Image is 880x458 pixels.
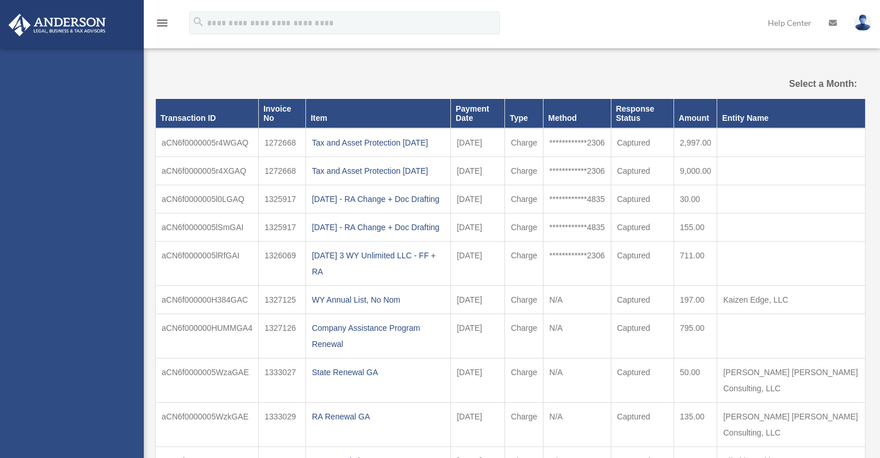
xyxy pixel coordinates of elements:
td: 135.00 [674,403,717,447]
div: WY Annual List, No Nom [312,292,445,308]
td: Captured [611,286,674,314]
td: 30.00 [674,185,717,213]
td: aCN6f0000005r4XGAQ [156,157,259,185]
td: Captured [611,358,674,403]
td: [DATE] [451,286,505,314]
td: Charge [505,242,544,286]
td: Kaizen Edge, LLC [717,286,866,314]
div: [DATE] - RA Change + Doc Drafting [312,191,445,207]
td: Captured [611,128,674,157]
td: 1325917 [258,213,305,242]
div: [DATE] 3 WY Unlimited LLC - FF + RA [312,247,445,280]
th: Invoice No [258,99,305,128]
td: aCN6f0000005WzkGAE [156,403,259,447]
td: [DATE] [451,185,505,213]
td: aCN6f000000H384GAC [156,286,259,314]
td: Captured [611,213,674,242]
td: [DATE] [451,157,505,185]
div: RA Renewal GA [312,409,445,425]
td: aCN6f0000005r4WGAQ [156,128,259,157]
td: Charge [505,157,544,185]
th: Entity Name [717,99,866,128]
td: 197.00 [674,286,717,314]
th: Payment Date [451,99,505,128]
td: 9,000.00 [674,157,717,185]
div: State Renewal GA [312,364,445,380]
td: [DATE] [451,128,505,157]
div: Tax and Asset Protection [DATE] [312,135,445,151]
th: Item [306,99,451,128]
th: Amount [674,99,717,128]
td: 1333027 [258,358,305,403]
td: [DATE] [451,242,505,286]
td: [DATE] [451,358,505,403]
td: aCN6f0000005l0LGAQ [156,185,259,213]
td: Captured [611,242,674,286]
td: 2,997.00 [674,128,717,157]
div: Tax and Asset Protection [DATE] [312,163,445,179]
td: aCN6f0000005lRfGAI [156,242,259,286]
td: N/A [544,286,611,314]
td: 1326069 [258,242,305,286]
td: Captured [611,403,674,447]
td: [DATE] [451,314,505,358]
th: Transaction ID [156,99,259,128]
label: Select a Month: [756,76,857,92]
th: Type [505,99,544,128]
td: Captured [611,185,674,213]
td: Captured [611,157,674,185]
i: search [192,16,205,28]
th: Response Status [611,99,674,128]
th: Method [544,99,611,128]
td: 1272668 [258,157,305,185]
td: Charge [505,358,544,403]
div: Company Assistance Program Renewal [312,320,445,352]
td: 1327125 [258,286,305,314]
td: Charge [505,286,544,314]
td: Charge [505,403,544,447]
td: [PERSON_NAME] [PERSON_NAME] Consulting, LLC [717,403,866,447]
td: 155.00 [674,213,717,242]
td: [DATE] [451,403,505,447]
td: 795.00 [674,314,717,358]
td: Charge [505,128,544,157]
td: 1327126 [258,314,305,358]
td: aCN6f000000HUMMGA4 [156,314,259,358]
td: [DATE] [451,213,505,242]
td: Charge [505,213,544,242]
td: 1333029 [258,403,305,447]
td: Captured [611,314,674,358]
td: aCN6f0000005lSmGAI [156,213,259,242]
img: User Pic [854,14,871,31]
img: Anderson Advisors Platinum Portal [5,14,109,36]
div: [DATE] - RA Change + Doc Drafting [312,219,445,235]
a: menu [155,20,169,30]
i: menu [155,16,169,30]
td: aCN6f0000005WzaGAE [156,358,259,403]
td: [PERSON_NAME] [PERSON_NAME] Consulting, LLC [717,358,866,403]
td: 50.00 [674,358,717,403]
td: N/A [544,314,611,358]
td: 711.00 [674,242,717,286]
td: 1272668 [258,128,305,157]
td: Charge [505,314,544,358]
td: Charge [505,185,544,213]
td: N/A [544,403,611,447]
td: N/A [544,358,611,403]
td: 1325917 [258,185,305,213]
